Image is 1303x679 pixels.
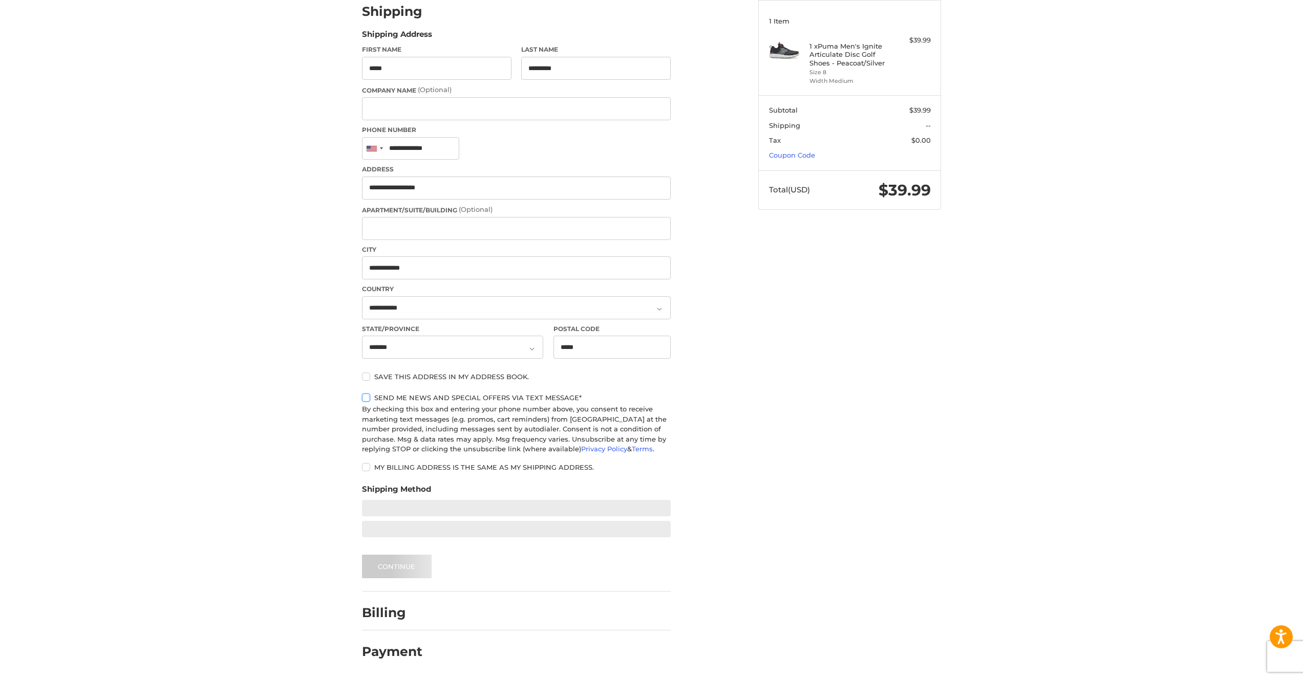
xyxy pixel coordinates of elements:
label: City [362,245,671,254]
h2: Billing [362,605,422,621]
a: Coupon Code [769,151,815,159]
li: Width Medium [809,77,888,85]
small: (Optional) [418,85,452,94]
span: Subtotal [769,106,798,114]
label: My billing address is the same as my shipping address. [362,463,671,471]
small: (Optional) [459,205,493,213]
label: Address [362,165,671,174]
h4: 1 x Puma Men's Ignite Articulate Disc Golf Shoes - Peacoat/Silver [809,42,888,67]
legend: Shipping Method [362,484,431,500]
div: United States: +1 [362,138,386,160]
label: State/Province [362,324,543,334]
label: Company Name [362,85,671,95]
label: Send me news and special offers via text message* [362,393,671,402]
li: Size 8 [809,68,888,77]
span: $39.99 [879,181,931,200]
span: -- [926,121,931,129]
label: Postal Code [553,324,671,334]
label: Last Name [521,45,671,54]
span: $39.99 [909,106,931,114]
button: Continue [362,555,432,578]
label: Apartment/Suite/Building [362,205,671,215]
label: Phone Number [362,125,671,135]
span: Total (USD) [769,185,810,194]
span: $0.00 [911,136,931,144]
label: First Name [362,45,511,54]
h2: Shipping [362,4,422,19]
label: Save this address in my address book. [362,373,671,381]
label: Country [362,284,671,294]
h3: 1 Item [769,17,931,25]
legend: Shipping Address [362,29,432,45]
a: Privacy Policy [581,445,627,453]
span: Tax [769,136,781,144]
span: Shipping [769,121,800,129]
h2: Payment [362,644,422,660]
a: Terms [632,445,653,453]
div: By checking this box and entering your phone number above, you consent to receive marketing text ... [362,404,671,454]
div: $39.99 [890,35,931,46]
